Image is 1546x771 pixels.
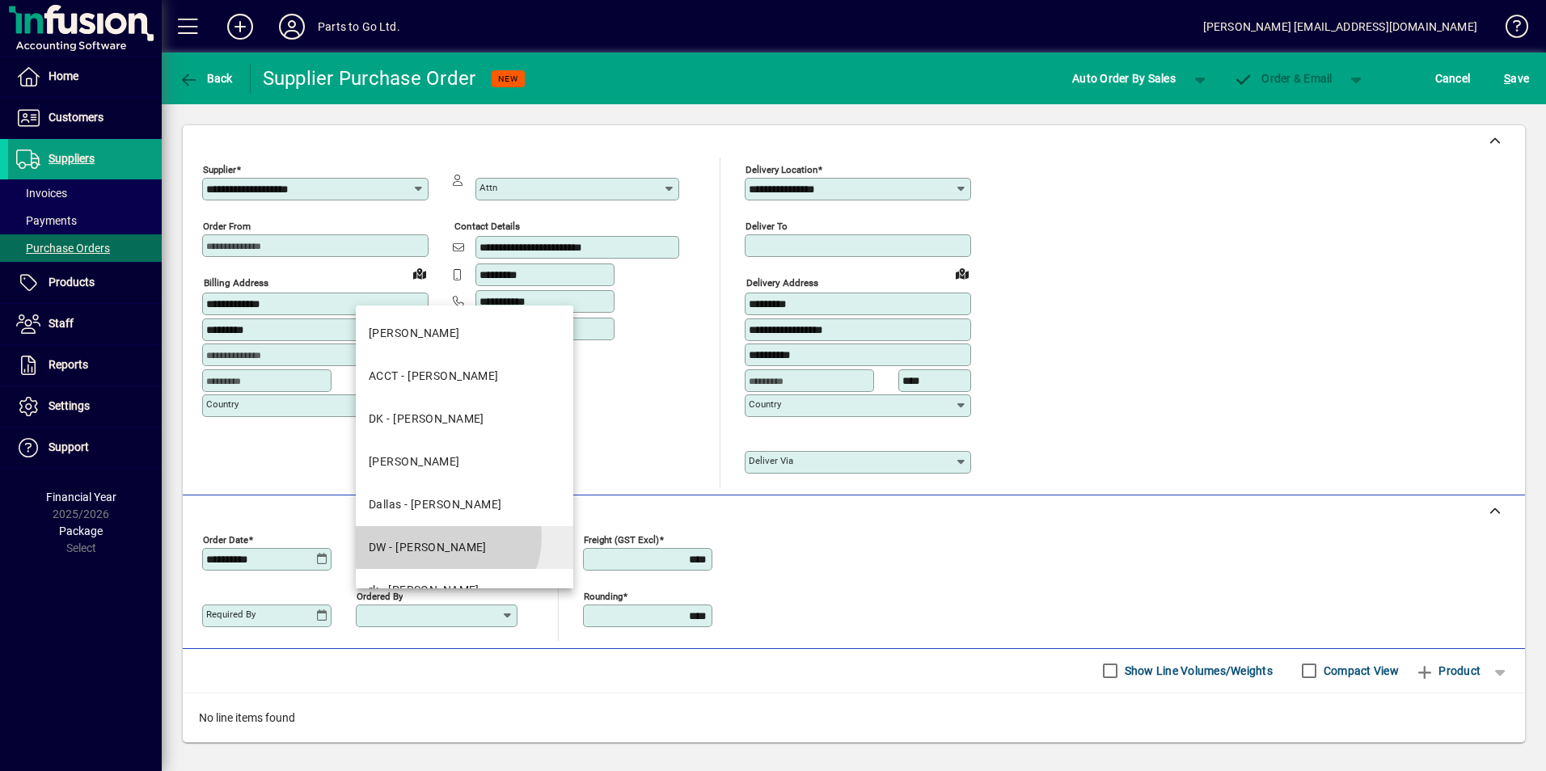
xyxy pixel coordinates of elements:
[357,590,403,601] mat-label: Ordered by
[369,325,460,342] div: [PERSON_NAME]
[162,64,251,93] app-page-header-button: Back
[8,57,162,97] a: Home
[1226,64,1341,93] button: Order & Email
[46,491,116,503] span: Financial Year
[49,317,74,330] span: Staff
[8,98,162,138] a: Customers
[8,345,162,385] a: Reports
[49,358,88,371] span: Reports
[49,152,95,165] span: Suppliers
[263,65,476,91] div: Supplier Purchase Order
[498,74,518,84] span: NEW
[1415,658,1481,684] span: Product
[49,399,90,412] span: Settings
[746,221,788,232] mat-label: Deliver To
[949,260,975,286] a: View on map
[8,263,162,303] a: Products
[183,693,1525,743] div: No line items found
[49,440,89,453] span: Support
[356,483,573,526] mat-option: Dallas - Dallas Iosefo
[203,533,248,545] mat-label: Order date
[356,398,573,440] mat-option: DK - Dharmendra Kumar
[1234,72,1333,85] span: Order & Email
[1320,663,1399,679] label: Compact View
[1407,656,1489,685] button: Product
[8,234,162,262] a: Purchase Orders
[266,12,318,41] button: Profile
[369,582,479,599] div: rk - [PERSON_NAME]
[356,312,573,355] mat-option: DAVE - Dave Keogan
[369,411,484,428] div: DK - [PERSON_NAME]
[8,386,162,427] a: Settings
[749,398,781,410] mat-label: Country
[203,164,236,175] mat-label: Supplier
[356,569,573,612] mat-option: rk - Rajat Kapoor
[203,221,251,232] mat-label: Order from
[1203,14,1477,40] div: [PERSON_NAME] [EMAIL_ADDRESS][DOMAIN_NAME]
[206,398,239,410] mat-label: Country
[1431,64,1475,93] button: Cancel
[179,72,233,85] span: Back
[214,12,266,41] button: Add
[584,590,623,601] mat-label: Rounding
[1121,663,1273,679] label: Show Line Volumes/Weights
[479,182,497,193] mat-label: Attn
[369,539,487,556] div: DW - [PERSON_NAME]
[1493,3,1526,56] a: Knowledge Base
[369,368,499,385] div: ACCT - [PERSON_NAME]
[8,179,162,207] a: Invoices
[16,242,110,255] span: Purchase Orders
[49,70,78,82] span: Home
[1504,72,1510,85] span: S
[1435,65,1471,91] span: Cancel
[49,276,95,289] span: Products
[746,164,817,175] mat-label: Delivery Location
[206,609,256,620] mat-label: Required by
[1072,65,1176,91] span: Auto Order By Sales
[407,260,433,286] a: View on map
[8,428,162,468] a: Support
[59,525,103,537] span: Package
[1500,64,1533,93] button: Save
[749,455,793,466] mat-label: Deliver via
[16,187,67,200] span: Invoices
[369,453,460,470] div: [PERSON_NAME]
[356,526,573,569] mat-option: DW - Dave Wheatley
[16,214,77,227] span: Payments
[49,111,103,124] span: Customers
[1064,64,1184,93] button: Auto Order By Sales
[584,533,659,545] mat-label: Freight (GST excl)
[1504,65,1529,91] span: ave
[356,440,573,483] mat-option: LD - Laurie Dawes
[369,496,502,513] div: Dallas - [PERSON_NAME]
[356,355,573,398] mat-option: ACCT - David Wynne
[8,304,162,344] a: Staff
[175,64,237,93] button: Back
[318,14,400,40] div: Parts to Go Ltd.
[8,207,162,234] a: Payments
